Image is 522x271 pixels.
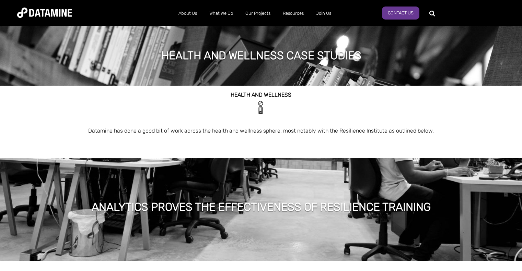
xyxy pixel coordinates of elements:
[66,92,457,98] h2: HEALTH and WELLNESS
[277,4,310,22] a: Resources
[310,4,337,22] a: Join Us
[92,199,431,214] h1: ANALYTICS PROVES THE EFFECTIVENESS OF RESILIENCE TRAINING
[172,4,203,22] a: About Us
[17,8,72,18] img: Datamine
[253,100,269,115] img: Male sideways-1
[239,4,277,22] a: Our Projects
[66,127,457,135] p: Datamine has done a good bit of work across the health and wellness sphere, most notably with the...
[382,7,419,20] a: Contact Us
[203,4,239,22] a: What We Do
[161,48,361,63] h1: health and wellness case studies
